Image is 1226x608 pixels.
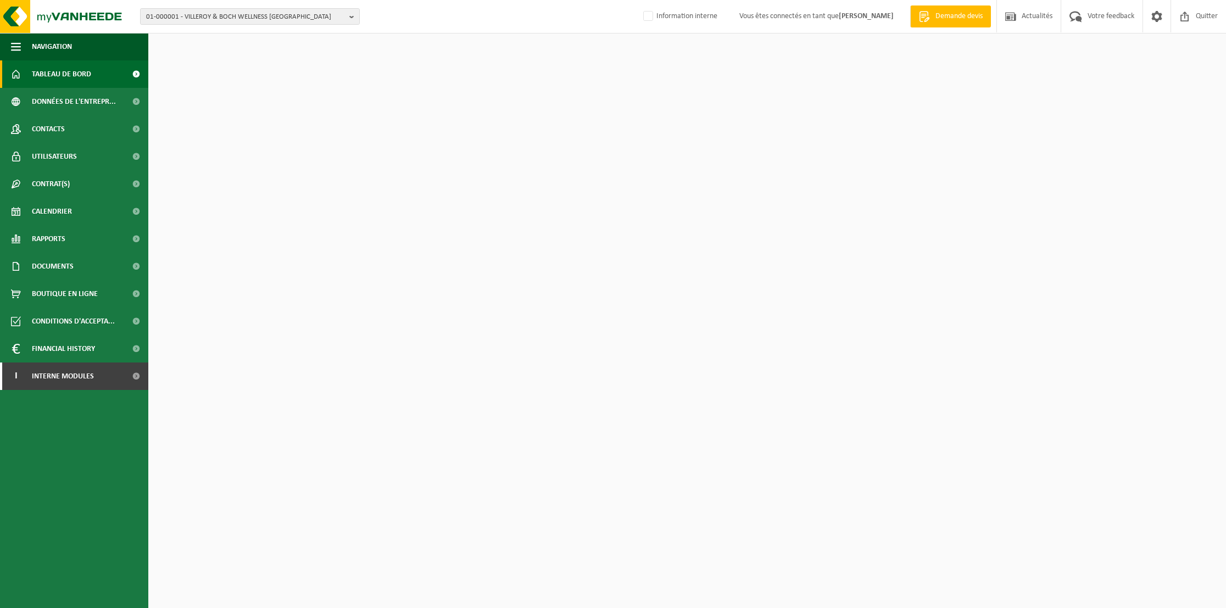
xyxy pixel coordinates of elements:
span: Demande devis [933,11,985,22]
span: Financial History [32,335,95,362]
span: Boutique en ligne [32,280,98,308]
span: Contrat(s) [32,170,70,198]
span: Tableau de bord [32,60,91,88]
span: Données de l'entrepr... [32,88,116,115]
span: I [11,362,21,390]
span: 01-000001 - VILLEROY & BOCH WELLNESS [GEOGRAPHIC_DATA] [146,9,345,25]
span: Rapports [32,225,65,253]
span: Interne modules [32,362,94,390]
span: Documents [32,253,74,280]
span: Contacts [32,115,65,143]
label: Information interne [641,8,717,25]
span: Utilisateurs [32,143,77,170]
span: Calendrier [32,198,72,225]
span: Conditions d'accepta... [32,308,115,335]
span: Navigation [32,33,72,60]
strong: [PERSON_NAME] [839,12,894,20]
a: Demande devis [910,5,991,27]
button: 01-000001 - VILLEROY & BOCH WELLNESS [GEOGRAPHIC_DATA] [140,8,360,25]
